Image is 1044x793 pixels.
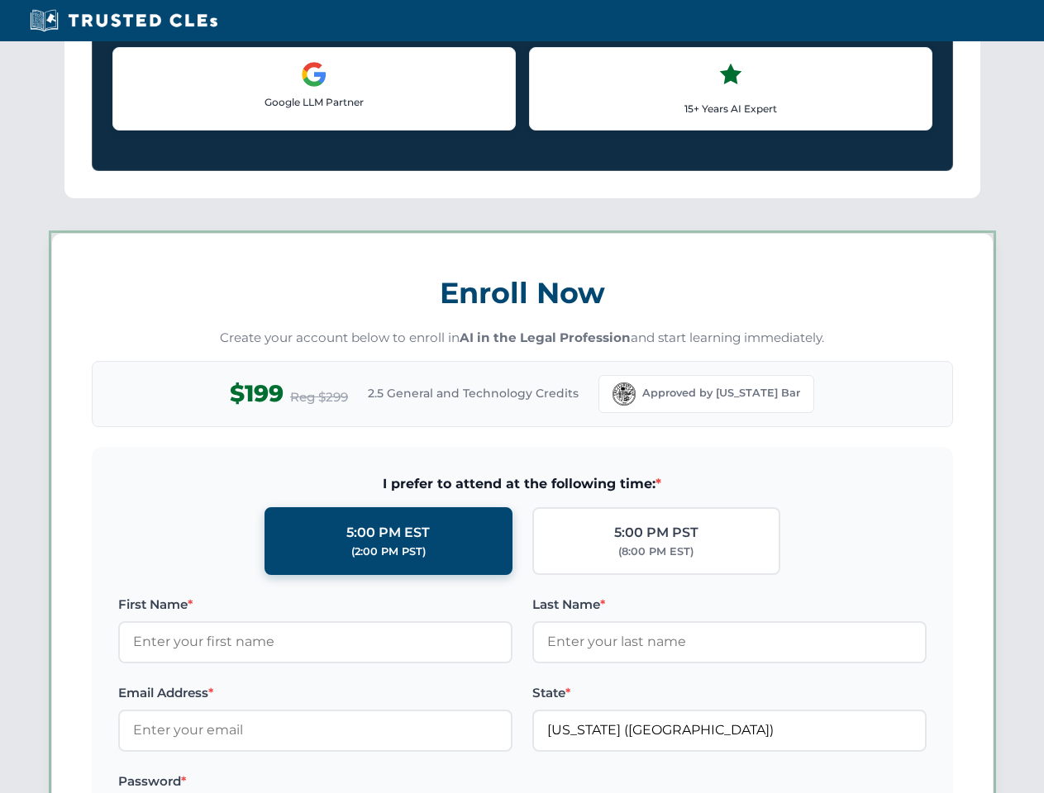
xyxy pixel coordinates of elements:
img: Florida Bar [613,382,636,406]
img: Google [301,61,327,88]
label: Email Address [118,683,512,703]
span: I prefer to attend at the following time: [118,473,927,495]
div: (8:00 PM EST) [618,544,694,560]
input: Florida (FL) [532,710,927,751]
label: First Name [118,595,512,615]
div: 5:00 PM EST [346,522,430,544]
label: Last Name [532,595,927,615]
span: 2.5 General and Technology Credits [368,384,579,402]
p: Google LLM Partner [126,94,502,110]
p: Create your account below to enroll in and start learning immediately. [92,329,953,348]
span: $199 [230,375,284,412]
input: Enter your email [118,710,512,751]
p: 15+ Years AI Expert [543,101,918,116]
span: Approved by [US_STATE] Bar [642,385,800,401]
div: 5:00 PM PST [614,522,698,544]
span: Reg $299 [290,387,348,407]
label: State [532,683,927,703]
strong: AI in the Legal Profession [460,330,631,345]
img: Trusted CLEs [25,8,222,33]
label: Password [118,772,512,791]
input: Enter your first name [118,621,512,662]
h3: Enroll Now [92,267,953,319]
div: (2:00 PM PST) [351,544,426,560]
input: Enter your last name [532,621,927,662]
